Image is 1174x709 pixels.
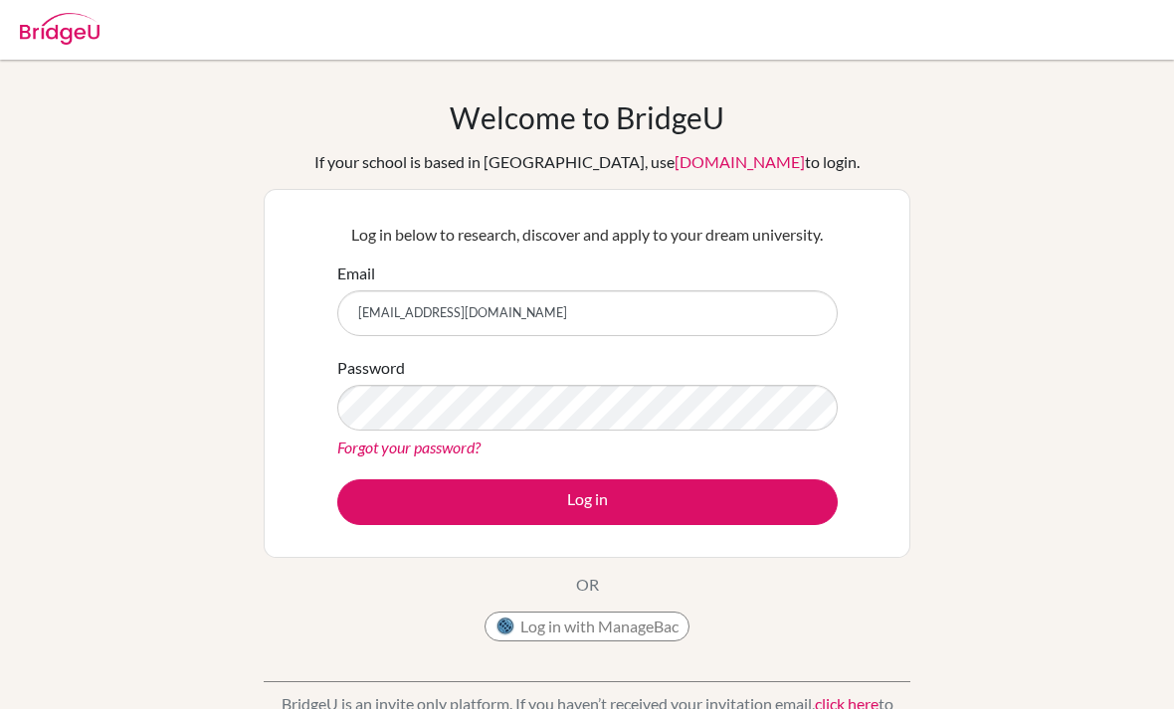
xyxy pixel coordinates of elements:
div: If your school is based in [GEOGRAPHIC_DATA], use to login. [314,150,860,174]
p: OR [576,573,599,597]
h1: Welcome to BridgeU [450,99,724,135]
button: Log in with ManageBac [485,612,689,641]
label: Email [337,262,375,285]
img: Bridge-U [20,13,99,45]
a: [DOMAIN_NAME] [675,152,805,171]
button: Log in [337,479,838,525]
a: Forgot your password? [337,438,481,456]
p: Log in below to research, discover and apply to your dream university. [337,223,838,247]
label: Password [337,356,405,380]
